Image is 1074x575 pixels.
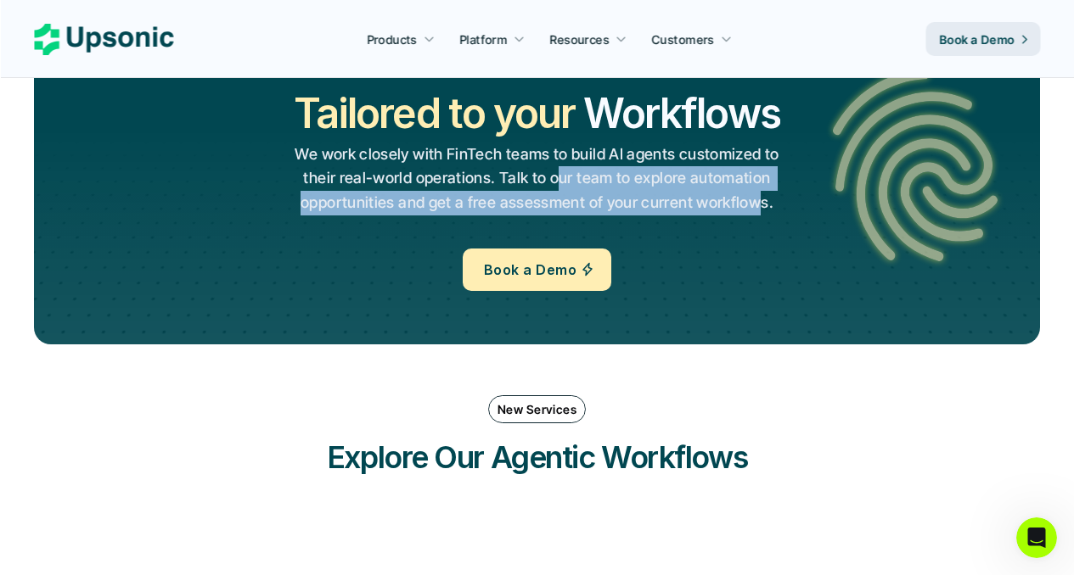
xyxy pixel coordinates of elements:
h2: Tailored to your [294,85,575,142]
p: Book a Demo [939,31,1015,48]
iframe: Intercom live chat [1016,517,1057,558]
p: Platform [459,31,507,48]
p: We work closely with FinTech teams to build AI agents customized to their real-world operations. ... [294,142,780,215]
a: Book a Demo [925,22,1040,56]
a: Book a Demo [463,248,611,291]
p: Book a Demo [484,258,576,282]
h2: Workflows [583,85,780,142]
p: New Services [498,400,576,418]
p: Resources [550,31,610,48]
h3: Explore Our Agentic Workflows [283,436,792,478]
p: Customers [652,31,715,48]
a: Products [357,24,445,54]
p: Products [367,31,417,48]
